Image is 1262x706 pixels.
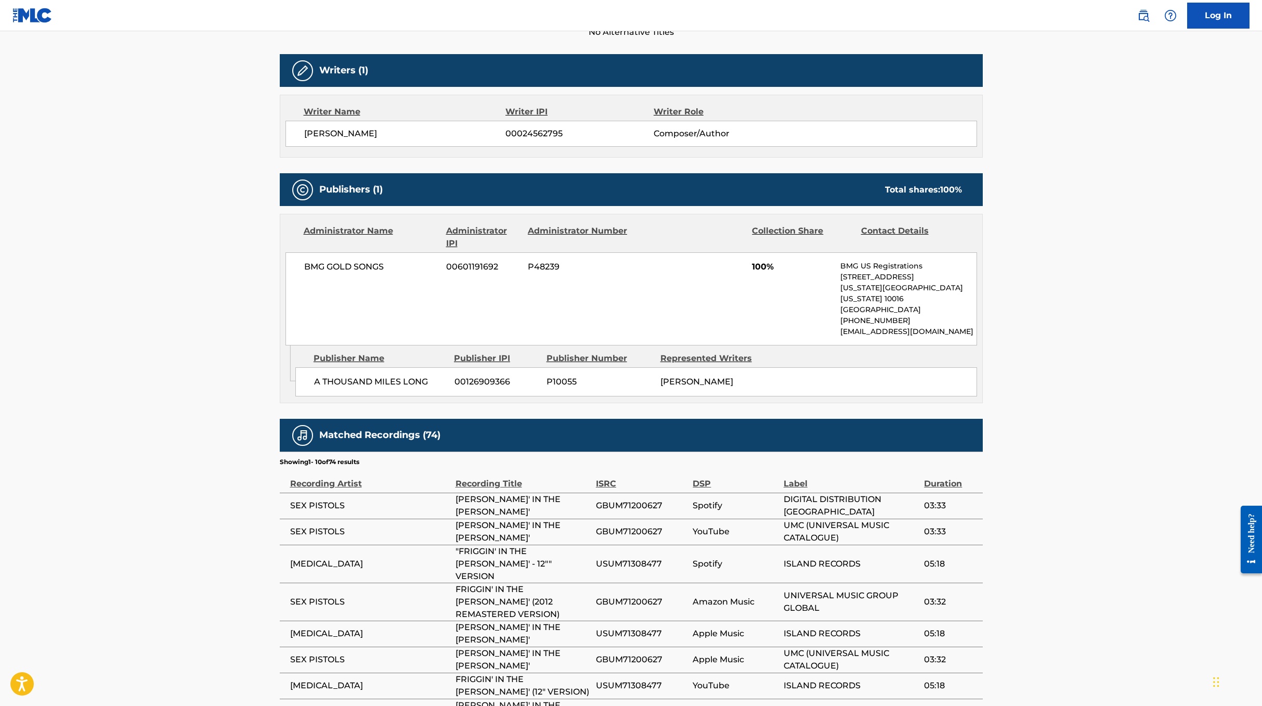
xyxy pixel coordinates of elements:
[840,326,976,337] p: [EMAIL_ADDRESS][DOMAIN_NAME]
[304,106,506,118] div: Writer Name
[280,26,983,38] span: No Alternative Titles
[693,525,778,538] span: YouTube
[304,261,439,273] span: BMG GOLD SONGS
[693,467,778,490] div: DSP
[596,558,688,570] span: USUM71308477
[596,525,688,538] span: GBUM71200627
[924,596,977,608] span: 03:32
[693,653,778,666] span: Apple Music
[314,376,447,388] span: A THOUSAND MILES LONG
[693,627,778,640] span: Apple Music
[547,376,653,388] span: P10055
[693,679,778,692] span: YouTube
[456,673,591,698] span: FRIGGIN' IN THE [PERSON_NAME]' (12" VERSION)
[547,352,653,365] div: Publisher Number
[1233,497,1262,581] iframe: Resource Center
[314,352,446,365] div: Publisher Name
[654,106,788,118] div: Writer Role
[840,261,976,272] p: BMG US Registrations
[296,65,309,77] img: Writers
[505,106,654,118] div: Writer IPI
[693,499,778,512] span: Spotify
[1187,3,1250,29] a: Log In
[456,621,591,646] span: [PERSON_NAME]' IN THE [PERSON_NAME]'
[596,653,688,666] span: GBUM71200627
[861,225,962,250] div: Contact Details
[456,583,591,621] span: FRIGGIN' IN THE [PERSON_NAME]' (2012 REMASTERED VERSION)
[456,467,591,490] div: Recording Title
[924,499,977,512] span: 03:33
[924,467,977,490] div: Duration
[446,261,520,273] span: 00601191692
[840,315,976,326] p: [PHONE_NUMBER]
[505,127,653,140] span: 00024562795
[304,225,438,250] div: Administrator Name
[280,457,359,467] p: Showing 1 - 10 of 74 results
[1133,5,1154,26] a: Public Search
[924,627,977,640] span: 05:18
[454,352,539,365] div: Publisher IPI
[596,627,688,640] span: USUM71308477
[456,647,591,672] span: [PERSON_NAME]' IN THE [PERSON_NAME]'
[924,679,977,692] span: 05:18
[784,647,919,672] span: UMC (UNIVERSAL MUSIC CATALOGUE)
[596,499,688,512] span: GBUM71200627
[304,127,506,140] span: [PERSON_NAME]
[446,225,520,250] div: Administrator IPI
[885,184,962,196] div: Total shares:
[454,376,539,388] span: 00126909366
[1137,9,1150,22] img: search
[660,352,766,365] div: Represented Writers
[290,499,450,512] span: SEX PISTOLS
[290,679,450,692] span: [MEDICAL_DATA]
[1160,5,1181,26] div: Help
[924,653,977,666] span: 03:32
[290,627,450,640] span: [MEDICAL_DATA]
[840,304,976,315] p: [GEOGRAPHIC_DATA]
[924,525,977,538] span: 03:33
[290,467,450,490] div: Recording Artist
[693,596,778,608] span: Amazon Music
[752,261,832,273] span: 100%
[319,184,383,196] h5: Publishers (1)
[319,429,440,441] h5: Matched Recordings (74)
[693,558,778,570] span: Spotify
[654,127,788,140] span: Composer/Author
[296,184,309,196] img: Publishers
[319,65,368,76] h5: Writers (1)
[456,493,591,518] span: [PERSON_NAME]' IN THE [PERSON_NAME]'
[784,493,919,518] span: DIGITAL DISTRIBUTION [GEOGRAPHIC_DATA]
[784,467,919,490] div: Label
[924,558,977,570] span: 05:18
[290,525,450,538] span: SEX PISTOLS
[456,545,591,583] span: "FRIGGIN' IN THE [PERSON_NAME]' - 12"" VERSION
[840,283,976,304] p: [US_STATE][GEOGRAPHIC_DATA][US_STATE] 10016
[940,185,962,195] span: 100 %
[296,429,309,442] img: Matched Recordings
[456,519,591,544] span: [PERSON_NAME]' IN THE [PERSON_NAME]'
[596,596,688,608] span: GBUM71200627
[1213,666,1219,698] div: Drag
[784,679,919,692] span: ISLAND RECORDS
[840,272,976,283] p: [STREET_ADDRESS]
[784,627,919,640] span: ISLAND RECORDS
[784,589,919,614] span: UNIVERSAL MUSIC GROUP GLOBAL
[784,558,919,570] span: ISLAND RECORDS
[784,519,919,544] span: UMC (UNIVERSAL MUSIC CATALOGUE)
[528,225,629,250] div: Administrator Number
[660,377,733,387] span: [PERSON_NAME]
[290,596,450,608] span: SEX PISTOLS
[1210,656,1262,706] iframe: Chat Widget
[290,558,450,570] span: [MEDICAL_DATA]
[752,225,853,250] div: Collection Share
[528,261,629,273] span: P48239
[12,8,53,23] img: MLC Logo
[596,467,688,490] div: ISRC
[290,653,450,666] span: SEX PISTOLS
[1164,9,1177,22] img: help
[596,679,688,692] span: USUM71308477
